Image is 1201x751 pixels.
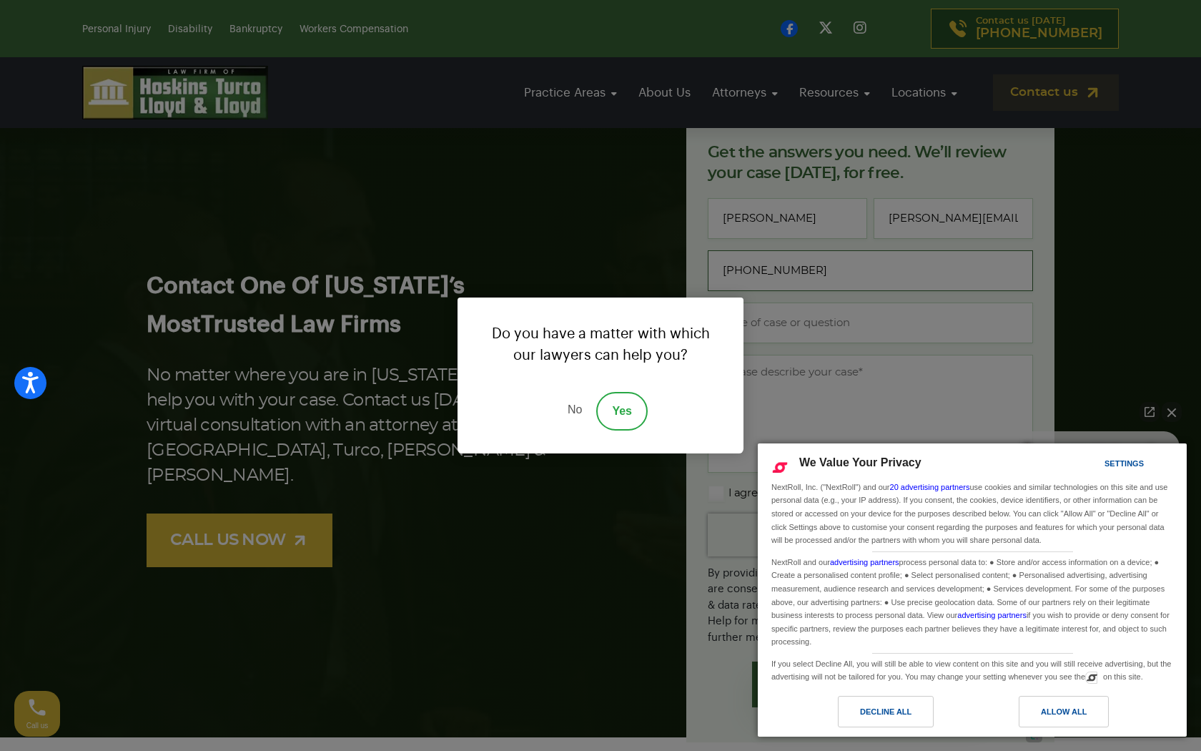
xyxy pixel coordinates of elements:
div: NextRoll, Inc. ("NextRoll") and our use cookies and similar technologies on this site and use per... [768,479,1176,549]
span: We Value Your Privacy [799,456,921,468]
a: advertising partners [957,611,1027,619]
a: Decline [553,392,596,431]
div: NextRoll and our process personal data to: ● Store and/or access information on a device; ● Creat... [768,552,1176,650]
a: Accept [596,392,648,431]
a: 20 advertising partners [890,483,970,491]
a: advertising partners [830,558,899,566]
div: Settings [1104,456,1144,471]
a: Decline All [766,696,972,735]
div: Decline All [860,704,911,720]
div: Allow All [1041,704,1087,720]
a: Allow All [972,696,1178,735]
a: Settings [1079,452,1114,478]
p: Do you have a matter with which our lawyers can help you? [469,309,732,381]
div: If you select Decline All, you will still be able to view content on this site and you will still... [768,654,1176,685]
